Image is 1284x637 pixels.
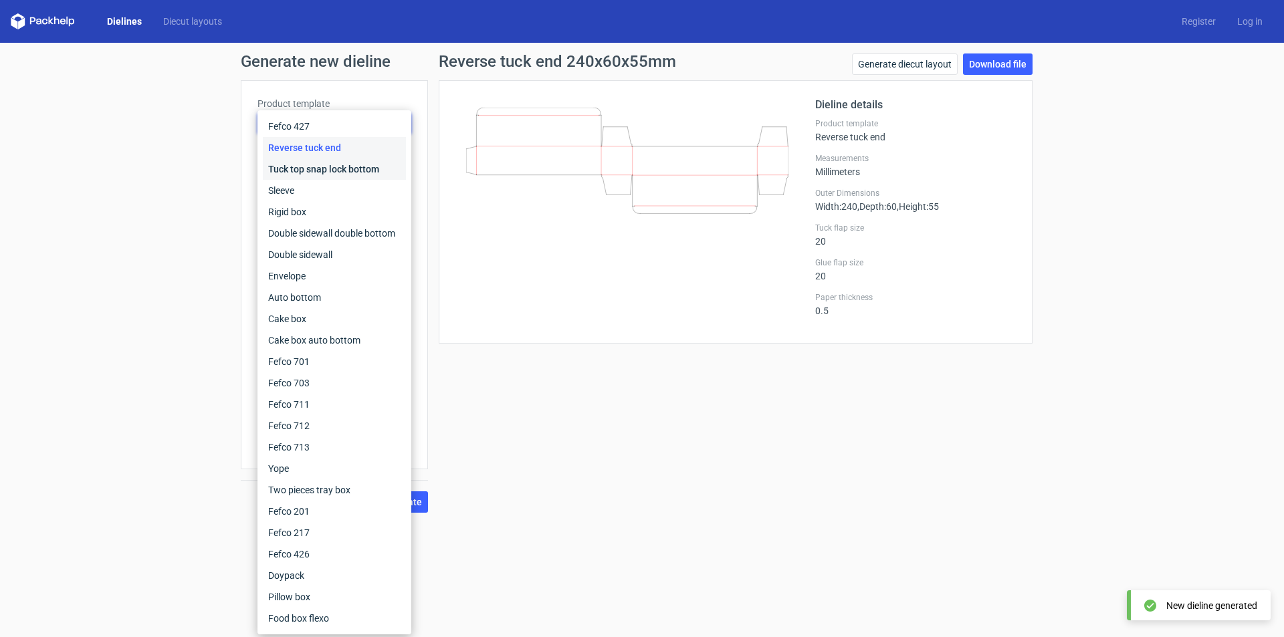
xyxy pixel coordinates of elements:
div: Fefco 711 [263,394,406,415]
div: Cake box [263,308,406,330]
div: Cake box auto bottom [263,330,406,351]
label: Tuck flap size [815,223,1016,233]
div: Auto bottom [263,287,406,308]
label: Paper thickness [815,292,1016,303]
div: Fefco 701 [263,351,406,372]
div: Food box flexo [263,608,406,629]
div: 20 [815,257,1016,281]
a: Generate diecut layout [852,53,958,75]
a: Download file [963,53,1033,75]
a: Log in [1226,15,1273,28]
div: Fefco 713 [263,436,406,458]
span: , Depth : 60 [857,201,897,212]
label: Product template [815,118,1016,129]
a: Diecut layouts [152,15,233,28]
div: 0.5 [815,292,1016,316]
div: Fefco 426 [263,543,406,565]
label: Outer Dimensions [815,188,1016,199]
div: Fefco 427 [263,116,406,137]
div: Fefco 217 [263,522,406,543]
a: Register [1171,15,1226,28]
div: Millimeters [815,153,1016,177]
div: Two pieces tray box [263,479,406,501]
h2: Dieline details [815,97,1016,113]
label: Product template [257,97,411,110]
div: Fefco 712 [263,415,406,436]
span: Width : 240 [815,201,857,212]
div: Yope [263,458,406,479]
div: New dieline generated [1166,599,1257,612]
label: Measurements [815,153,1016,164]
div: Fefco 703 [263,372,406,394]
div: Reverse tuck end [815,118,1016,142]
div: Pillow box [263,586,406,608]
a: Dielines [96,15,152,28]
div: Envelope [263,265,406,287]
div: 20 [815,223,1016,247]
div: Reverse tuck end [263,137,406,158]
div: Double sidewall double bottom [263,223,406,244]
div: Fefco 201 [263,501,406,522]
div: Sleeve [263,180,406,201]
div: Rigid box [263,201,406,223]
label: Glue flap size [815,257,1016,268]
div: Tuck top snap lock bottom [263,158,406,180]
span: , Height : 55 [897,201,939,212]
div: Doypack [263,565,406,586]
div: Double sidewall [263,244,406,265]
h1: Generate new dieline [241,53,1043,70]
h1: Reverse tuck end 240x60x55mm [439,53,676,70]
